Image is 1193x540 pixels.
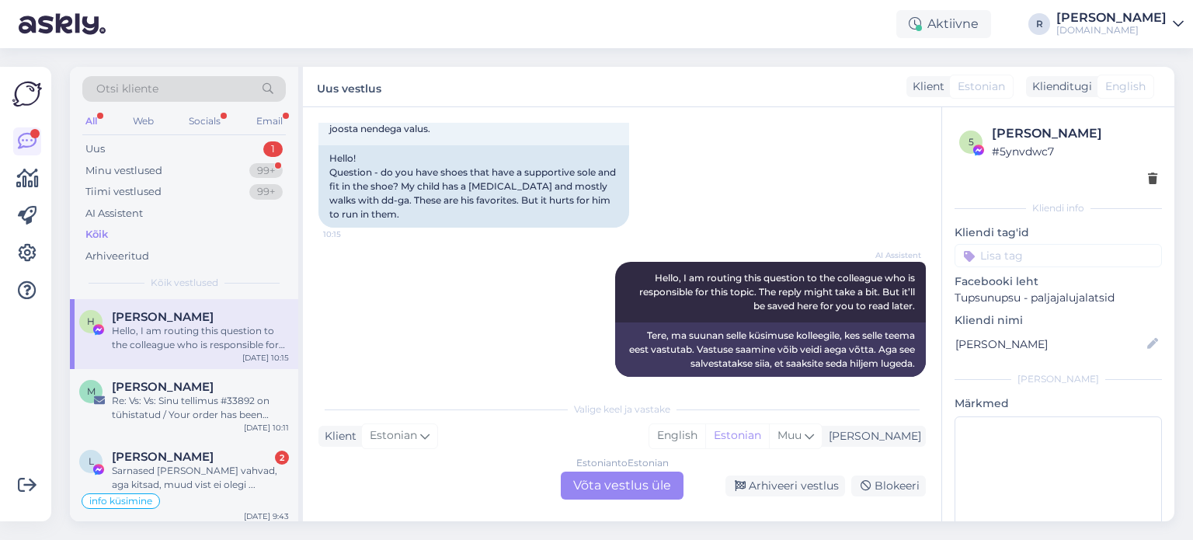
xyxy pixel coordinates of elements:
span: Hello, I am routing this question to the colleague who is responsible for this topic. The reply m... [639,272,917,312]
span: Estonian [370,427,417,444]
div: 2 [275,451,289,465]
div: Valige keel ja vastake [318,402,926,416]
span: Otsi kliente [96,81,158,97]
div: [DOMAIN_NAME] [1056,24,1167,37]
span: M [87,385,96,397]
span: 10:15 [323,228,381,240]
input: Lisa tag [955,244,1162,267]
div: Võta vestlus üle [561,472,683,500]
span: Heleri Sander [112,310,214,324]
div: Uus [85,141,105,157]
span: info küsimine [89,496,152,506]
a: [PERSON_NAME][DOMAIN_NAME] [1056,12,1184,37]
div: [DATE] 10:15 [242,352,289,364]
div: Email [253,111,286,131]
div: Tiimi vestlused [85,184,162,200]
span: Kõik vestlused [151,276,218,290]
div: Socials [186,111,224,131]
div: [PERSON_NAME] [992,124,1157,143]
span: Muu [777,428,802,442]
div: # 5ynvdwc7 [992,143,1157,160]
div: Klient [906,78,944,95]
div: Klient [318,428,357,444]
span: AI Assistent [863,249,921,261]
div: [PERSON_NAME] [955,372,1162,386]
div: Arhiveeritud [85,249,149,264]
div: Hello! Question - do you have shoes that have a supportive sole and fit in the shoe? My child has... [318,145,629,228]
span: English [1105,78,1146,95]
p: Kliendi nimi [955,312,1162,329]
div: Tere, ma suunan selle küsimuse kolleegile, kes selle teema eest vastutab. Vastuse saamine võib ve... [615,322,926,377]
p: Tupsunupsu - paljajalujalatsid [955,290,1162,306]
div: Estonian [705,424,769,448]
div: Aktiivne [896,10,991,38]
p: Facebooki leht [955,273,1162,290]
div: [PERSON_NAME] [1056,12,1167,24]
div: Sarnased [PERSON_NAME] vahvad, aga kitsad, muud vist ei olegi ... [112,464,289,492]
div: Kõik [85,227,108,242]
p: Kliendi tag'id [955,225,1162,241]
div: AI Assistent [85,206,143,221]
div: Klienditugi [1026,78,1092,95]
div: [PERSON_NAME] [823,428,921,444]
div: Re: Vs: Vs: Sinu tellimus #33892 on tühistatud / Your order has been cancelled [112,394,289,422]
div: Blokeeri [851,476,926,496]
img: Askly Logo [12,79,42,109]
div: Kliendi info [955,201,1162,215]
div: [DATE] 10:11 [244,422,289,434]
span: Marju P. [112,380,214,394]
label: Uus vestlus [317,76,381,97]
div: Minu vestlused [85,163,162,179]
div: R [1028,13,1050,35]
div: 1 [263,141,283,157]
span: 5 [969,136,974,148]
div: Estonian to Estonian [576,456,669,470]
input: Lisa nimi [955,336,1144,353]
div: Web [130,111,157,131]
span: Liina Latt [112,450,214,464]
p: Märkmed [955,395,1162,412]
span: Estonian [958,78,1005,95]
span: H [87,315,95,327]
div: [DATE] 9:43 [244,510,289,522]
div: English [649,424,705,448]
div: 99+ [249,163,283,179]
div: 99+ [249,184,283,200]
div: Arhiveeri vestlus [725,476,845,496]
span: L [89,455,94,467]
span: Nähtud ✓ 10:15 [862,378,921,389]
div: Hello, I am routing this question to the colleague who is responsible for this topic. The reply m... [112,324,289,352]
div: All [82,111,100,131]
